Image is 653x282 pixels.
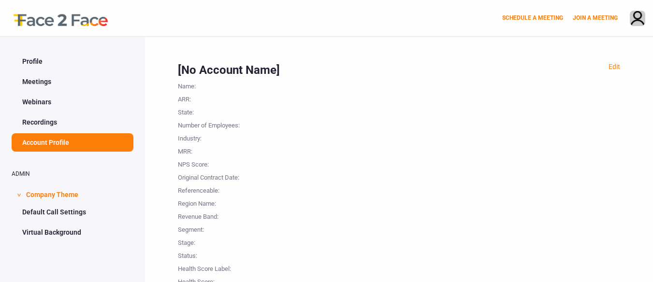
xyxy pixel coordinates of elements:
div: Segment : [178,222,275,235]
img: avatar.710606db.png [630,11,645,27]
a: Default Call Settings [12,203,133,221]
div: Number of Employees : [178,117,275,130]
div: Stage : [178,235,275,248]
div: Health Score Label : [178,261,275,274]
div: Name : [178,78,275,91]
a: SCHEDULE A MEETING [502,14,563,21]
div: Revenue Band : [178,209,275,222]
div: MRR : [178,143,275,156]
div: Status : [178,248,275,261]
a: Virtual Background [12,223,133,241]
div: State : [178,104,275,117]
a: Profile [12,52,133,70]
div: Referenceable : [178,183,275,196]
div: ARR : [178,91,275,104]
div: Industry : [178,130,275,143]
h2: ADMIN [12,171,133,177]
a: Webinars [12,93,133,111]
a: Account Profile [12,133,133,152]
a: Meetings [12,72,133,91]
a: Edit [609,63,620,70]
div: [No Account Name] [178,62,620,78]
span: > [14,193,24,197]
a: Recordings [12,113,133,131]
a: JOIN A MEETING [573,14,618,21]
span: Company Theme [26,184,78,203]
div: NPS Score : [178,156,275,169]
div: Region Name : [178,196,275,209]
div: Original Contract Date : [178,169,275,183]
